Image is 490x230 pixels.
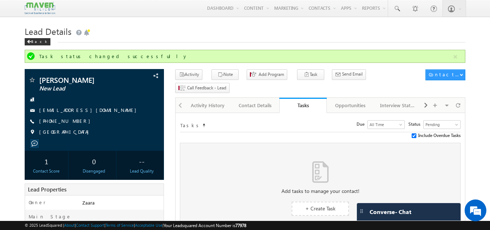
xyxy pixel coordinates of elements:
button: Call Feedback - Lead [175,83,230,93]
span: Your Leadsquared Account Number is [164,223,246,228]
img: No data found [312,161,329,183]
div: Lead Quality [122,168,162,174]
div: Interview Status [380,101,415,110]
div: 0 [74,154,114,168]
span: © 2025 LeadSquared | | | | | [25,222,246,229]
div: Back [25,38,50,45]
span: Add Program [259,71,284,78]
td: Tasks [180,120,202,129]
div: Activity History [190,101,225,110]
div: -- [122,154,162,168]
label: Owner [29,199,46,206]
button: Activity [175,69,202,80]
span: [GEOGRAPHIC_DATA] [39,129,92,136]
a: About [64,223,75,227]
a: Opportunities [327,98,374,113]
span: Sort Timeline [202,121,206,127]
span: Include Overdue Tasks [418,132,461,139]
div: 1 [26,154,67,168]
a: Pending [423,120,461,129]
div: Task status changed successfully [39,53,453,60]
span: Call Feedback - Lead [187,85,226,91]
span: Lead Properties [28,186,66,193]
a: [EMAIL_ADDRESS][DOMAIN_NAME] [39,107,140,113]
span: Converse - Chat [370,209,411,215]
a: Interview Status [374,98,422,113]
a: Back [25,38,54,44]
button: Send Email [332,69,366,80]
span: Due [357,121,367,128]
span: + Create Task [305,205,335,212]
a: Tasks [279,98,327,113]
img: Custom Logo [25,2,55,15]
span: Pending [424,121,458,128]
span: 77978 [235,223,246,228]
button: Contact Actions [425,69,465,80]
a: Activity History [184,98,232,113]
span: New Lead [39,85,125,92]
span: All Time [368,121,403,128]
img: carter-drag [359,208,365,214]
div: Add tasks to manage your contact! [180,188,460,194]
button: Add Program [247,69,287,80]
a: Terms of Service [106,223,134,227]
button: Note [211,69,239,80]
span: Status [408,121,423,128]
div: Disengaged [74,168,114,174]
a: Contact Details [232,98,279,113]
div: Opportunities [333,101,368,110]
a: All Time [367,120,405,129]
span: Lead Details [25,25,71,37]
span: Zaara [82,199,95,206]
div: Contact Score [26,168,67,174]
button: Task [297,69,324,80]
div: Contact Details [238,101,273,110]
div: Tasks [285,102,321,109]
span: Send Email [342,71,363,77]
span: [PHONE_NUMBER] [39,118,94,125]
a: Contact Support [76,223,104,227]
span: [PERSON_NAME] [39,76,125,84]
a: Acceptable Use [135,223,162,227]
div: Contact Actions [429,71,460,78]
label: Main Stage [29,213,71,220]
